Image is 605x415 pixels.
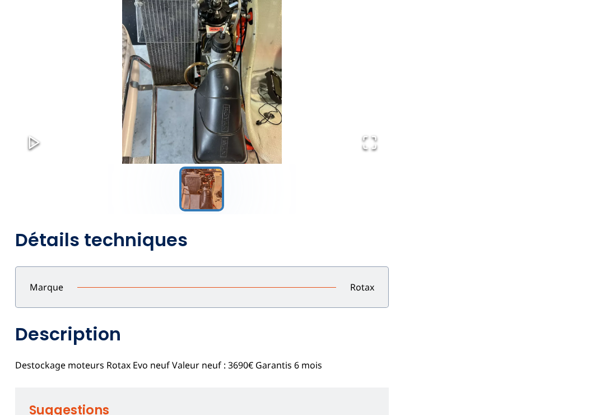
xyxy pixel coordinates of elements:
div: Destockage moteurs Rotax Evo neuf Valeur neuf : 3690€ Garantis 6 mois [15,229,389,370]
div: Thumbnail Navigation [15,167,389,211]
p: Marque [16,281,77,293]
button: Play or Pause Slideshow [15,123,53,163]
button: Open Fullscreen [351,123,389,163]
h2: Description [15,323,389,345]
p: Rotax [336,281,388,293]
h2: Détails techniques [15,229,389,251]
button: Go to Slide 1 [179,167,224,211]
